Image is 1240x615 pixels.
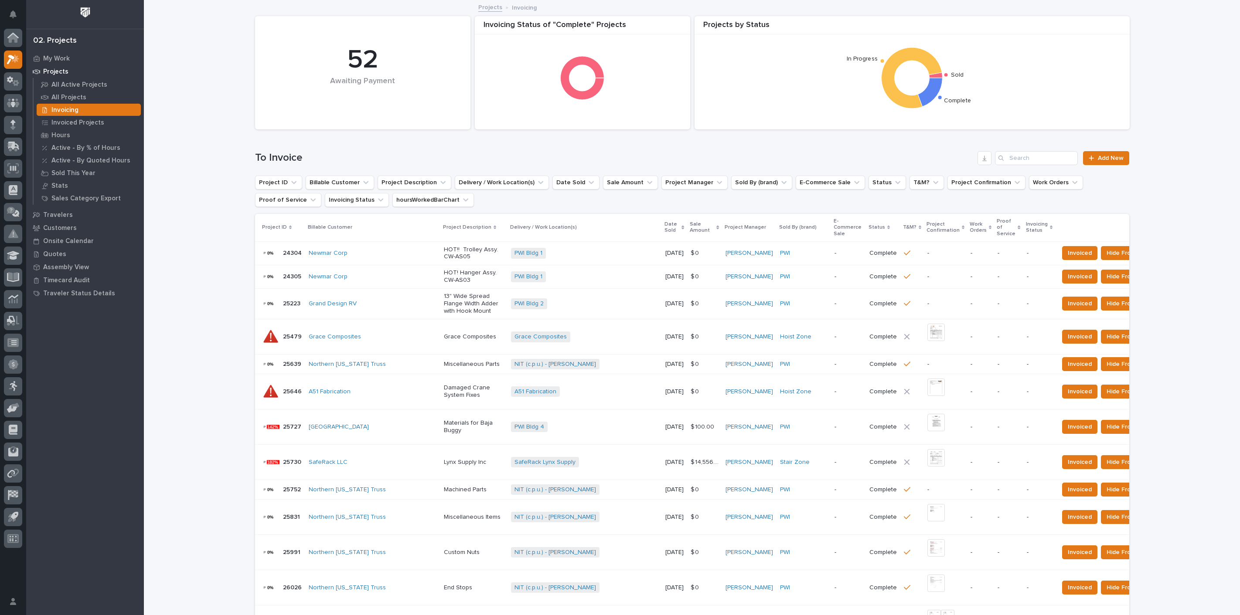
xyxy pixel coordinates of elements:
span: Invoiced [1068,422,1092,432]
p: $ 0 [691,331,701,341]
div: 02. Projects [33,36,77,46]
button: Hide From List [1101,330,1153,344]
button: Date Sold [552,176,600,189]
span: Hide From List [1107,359,1148,369]
p: - [998,486,1019,493]
p: Invoicing [512,2,537,12]
p: 24304 [283,248,303,257]
a: [PERSON_NAME] [726,300,773,307]
p: [DATE] [665,486,684,493]
a: All Active Projects [34,78,144,91]
p: - [835,514,862,521]
button: Sold By (brand) [731,176,792,189]
button: E-Commerce Sale [796,176,865,189]
a: NIT (c.p.u.) - [PERSON_NAME] [514,486,596,493]
p: - [835,333,862,341]
p: Hours [51,132,70,139]
a: PWI [780,486,790,493]
p: Assembly View [43,264,89,271]
a: PWI Bldg 1 [514,250,542,257]
button: Hide From List [1101,510,1153,524]
tr: 2563925639 Northern [US_STATE] Truss Miscellaneous PartsNIT (c.p.u.) - [PERSON_NAME] [DATE]$ 0$ 0... [255,355,1167,374]
p: - [835,300,862,307]
button: Invoiced [1062,297,1097,311]
p: - [835,361,862,368]
p: Traveler Status Details [43,290,115,297]
a: PWI Bldg 1 [514,273,542,280]
p: - [971,388,991,395]
p: - [835,486,862,493]
a: [PERSON_NAME] [726,486,773,493]
p: - [835,423,862,431]
p: 25730 [283,457,303,466]
button: Invoiced [1062,510,1097,524]
p: $ 0 [691,582,701,591]
p: - [971,333,991,341]
p: - [1027,514,1052,521]
tr: 2599125991 Northern [US_STATE] Truss Custom NutsNIT (c.p.u.) - [PERSON_NAME] [DATE]$ 0$ 0 [PERSON... [255,535,1167,570]
a: Projects [26,65,144,78]
a: Hours [34,129,144,141]
a: [PERSON_NAME] [726,273,773,280]
p: - [998,300,1019,307]
a: Invoicing [34,104,144,116]
p: Active - By % of Hours [51,144,120,152]
span: Hide From List [1107,484,1148,495]
a: Northern [US_STATE] Truss [309,584,386,591]
p: Complete [869,273,897,280]
p: - [998,549,1019,556]
p: $ 0 [691,547,701,556]
span: Invoiced [1068,386,1092,397]
p: [DATE] [665,514,684,521]
p: - [998,361,1019,368]
button: Hide From List [1101,455,1153,469]
p: 24305 [283,271,303,280]
a: Newmar Corp [309,273,347,280]
span: Invoiced [1068,512,1092,522]
p: Invoicing Status [1026,220,1048,236]
p: 25646 [283,386,303,395]
p: All Active Projects [51,81,107,89]
span: Invoiced [1068,271,1092,282]
button: Status [869,176,906,189]
p: Quotes [43,250,66,258]
a: [PERSON_NAME] [726,549,773,556]
a: Northern [US_STATE] Truss [309,486,386,493]
p: Work Orders [970,220,987,236]
a: Projects [478,2,502,12]
p: Invoicing [51,106,78,114]
a: PWI [780,361,790,368]
p: Proof of Service [997,216,1015,239]
input: Search [995,151,1078,165]
span: Hide From List [1107,298,1148,309]
p: Miscellaneous Parts [444,361,504,368]
p: $ 0 [691,359,701,368]
p: - [1027,388,1052,395]
button: Hide From List [1101,581,1153,595]
p: - [1027,423,1052,431]
text: In Progress [847,56,878,62]
p: - [971,486,991,493]
a: NIT (c.p.u.) - [PERSON_NAME] [514,361,596,368]
a: Customers [26,221,144,234]
tr: 2573025730 SafeRack LLC Lynx Supply IncSafeRack Lynx Supply [DATE]$ 14,556.00$ 14,556.00 [PERSON_... [255,445,1167,480]
p: - [1027,250,1052,257]
tr: 2522325223 Grand Design RV 13" Wide Spread Flange Width Adder with Hook MountPWI Bldg 2 [DATE]$ 0... [255,288,1167,319]
div: Invoicing Status of "Complete" Projects [475,20,690,35]
button: Invoiced [1062,270,1097,284]
p: - [835,250,862,257]
button: Invoicing Status [325,193,389,207]
p: Date Sold [664,220,680,236]
p: - [1027,333,1052,341]
p: Miscellaneous Items [444,514,504,521]
a: [PERSON_NAME] [726,459,773,466]
p: End Stops [444,584,504,591]
p: [DATE] [665,273,684,280]
button: Invoiced [1062,455,1097,469]
p: - [835,549,862,556]
a: [PERSON_NAME] [726,584,773,591]
p: - [927,273,964,280]
p: Custom Nuts [444,549,504,556]
a: Onsite Calendar [26,234,144,247]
